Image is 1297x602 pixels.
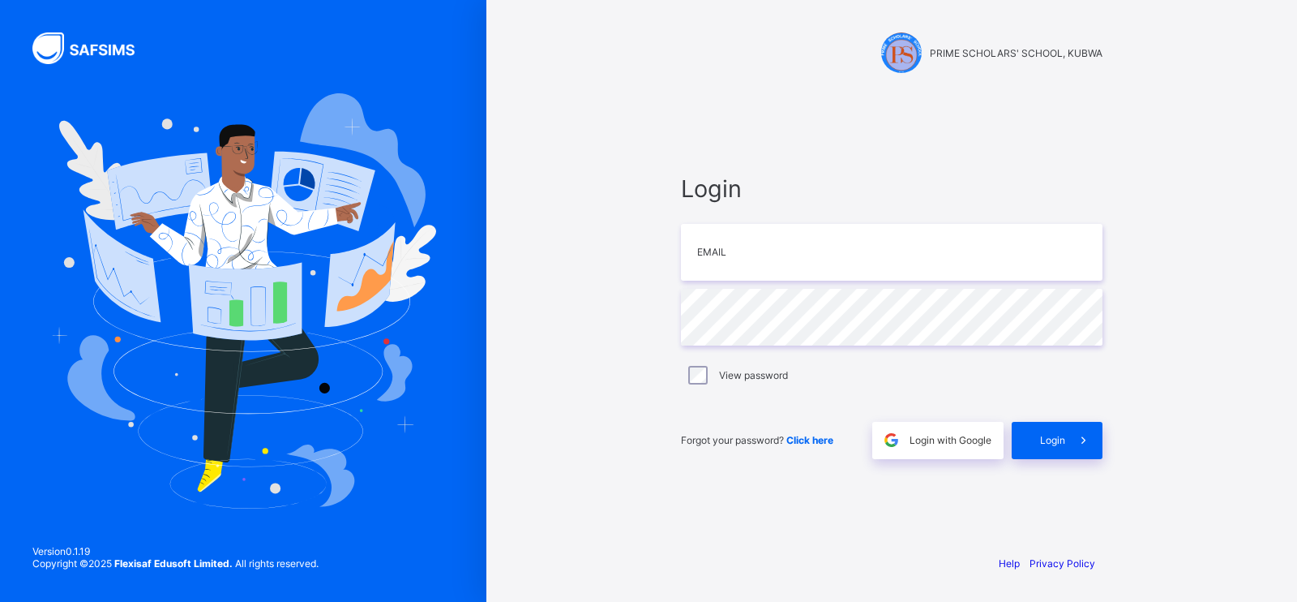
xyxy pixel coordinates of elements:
img: google.396cfc9801f0270233282035f929180a.svg [882,431,901,449]
span: Version 0.1.19 [32,545,319,557]
span: Login [1040,434,1065,446]
span: Login with Google [910,434,991,446]
strong: Flexisaf Edusoft Limited. [114,557,233,570]
a: Help [999,557,1020,570]
img: Hero Image [50,93,436,509]
a: Privacy Policy [1029,557,1095,570]
a: Click here [786,434,833,446]
span: Forgot your password? [681,434,833,446]
span: PRIME SCHOLARS' SCHOOL, KUBWA [930,47,1102,59]
img: SAFSIMS Logo [32,32,154,64]
label: View password [719,369,788,381]
span: Copyright © 2025 All rights reserved. [32,557,319,570]
span: Login [681,174,1102,203]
